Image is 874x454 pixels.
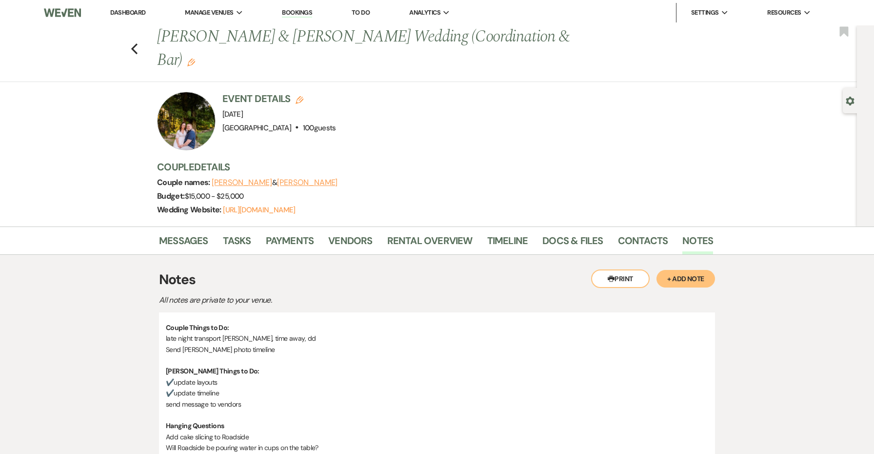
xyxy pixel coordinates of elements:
a: To Do [352,8,370,17]
span: [DATE] [222,109,243,119]
a: Rental Overview [387,233,473,254]
p: ✔️update timeline [166,388,708,398]
span: Analytics [409,8,440,18]
p: send message to vendors [166,399,708,410]
h3: Couple Details [157,160,703,174]
button: [PERSON_NAME] [212,179,272,186]
span: & [212,178,338,187]
p: All notes are private to your venue. [159,294,500,307]
a: Tasks [223,233,251,254]
p: Send [PERSON_NAME] photo timeline [166,344,708,355]
a: Messages [159,233,208,254]
a: Dashboard [110,8,145,17]
strong: Couple Things to Do: [166,323,229,332]
span: Budget: [157,191,185,201]
h1: [PERSON_NAME] & [PERSON_NAME] Wedding (Coordination & Bar) [157,25,594,72]
a: Contacts [618,233,668,254]
img: Weven Logo [44,2,81,23]
a: Notes [682,233,713,254]
a: [URL][DOMAIN_NAME] [223,205,295,215]
span: 100 guests [303,123,336,133]
strong: Hanging Questions [166,421,224,430]
p: late night transport [PERSON_NAME], time away, dd [166,333,708,344]
span: Settings [691,8,719,18]
p: Add cake slicing to Roadside [166,432,708,442]
span: Wedding Website: [157,205,223,215]
span: Resources [767,8,801,18]
button: Print [591,269,650,288]
p: Will Roadside be pouring water in cups on the table? [166,442,708,453]
a: Payments [266,233,314,254]
span: [GEOGRAPHIC_DATA] [222,123,291,133]
strong: [PERSON_NAME] Things to Do: [166,367,259,375]
button: + Add Note [656,270,715,288]
button: Edit [187,58,195,66]
p: ✔️update layouts [166,377,708,388]
a: Timeline [487,233,528,254]
a: Bookings [282,8,312,18]
button: [PERSON_NAME] [277,179,338,186]
h3: Event Details [222,92,336,105]
button: Open lead details [846,96,854,105]
h3: Notes [159,269,715,290]
span: Couple names: [157,177,212,187]
span: $15,000 - $25,000 [185,191,244,201]
a: Vendors [328,233,372,254]
span: Manage Venues [185,8,233,18]
a: Docs & Files [542,233,603,254]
